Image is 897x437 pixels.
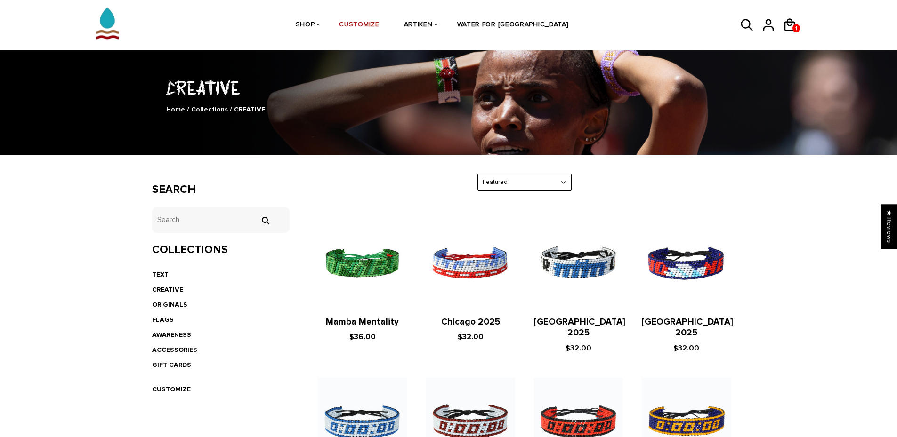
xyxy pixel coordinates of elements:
a: Mamba Mentality [326,317,399,327]
div: Click to open Judge.me floating reviews tab [881,204,897,249]
a: 1 [792,24,800,32]
h3: Collections [152,243,290,257]
a: CUSTOMIZE [152,385,191,393]
a: [GEOGRAPHIC_DATA] 2025 [534,317,625,339]
a: Chicago 2025 [441,317,500,327]
a: WATER FOR [GEOGRAPHIC_DATA] [457,0,569,50]
span: $32.00 [566,343,591,353]
span: $36.00 [349,332,376,342]
a: SHOP [296,0,315,50]
span: / [230,105,232,113]
a: CREATIVE [152,286,183,294]
a: Home [166,105,185,113]
span: / [187,105,189,113]
a: Collections [191,105,228,113]
a: TEXT [152,270,169,278]
a: CUSTOMIZE [339,0,379,50]
h3: Search [152,183,290,197]
span: $32.00 [458,332,484,342]
a: ACCESSORIES [152,346,197,354]
a: ARTIKEN [404,0,433,50]
span: 1 [792,23,800,34]
a: GIFT CARDS [152,361,191,369]
h1: CREATIVE [152,75,745,100]
a: AWARENESS [152,331,191,339]
a: FLAGS [152,316,174,324]
input: Search [152,207,290,233]
input: Search [256,216,275,225]
a: ORIGINALS [152,301,187,309]
a: [GEOGRAPHIC_DATA] 2025 [642,317,733,339]
span: $32.00 [673,343,699,353]
span: CREATIVE [234,105,265,113]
